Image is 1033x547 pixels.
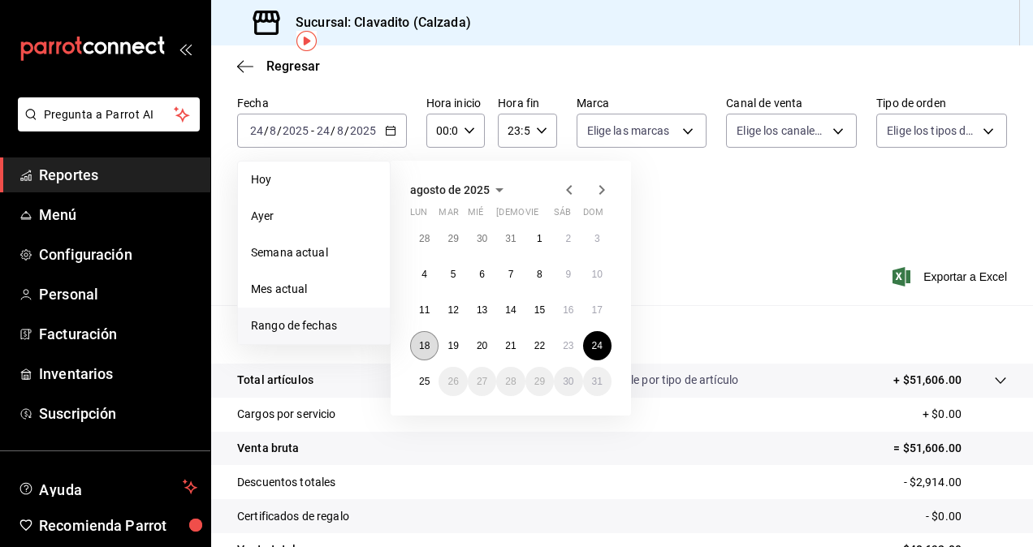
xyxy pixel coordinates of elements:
abbr: 15 de agosto de 2025 [534,304,545,316]
abbr: 29 de agosto de 2025 [534,376,545,387]
abbr: 18 de agosto de 2025 [419,340,430,351]
button: Pregunta a Parrot AI [18,97,200,131]
label: Tipo de orden [876,97,1007,109]
button: 10 de agosto de 2025 [583,260,612,289]
input: -- [316,124,331,137]
label: Canal de venta [726,97,857,109]
button: 20 de agosto de 2025 [468,331,496,360]
abbr: sábado [554,207,571,224]
abbr: domingo [583,207,603,224]
button: 1 de agosto de 2025 [525,224,554,253]
p: + $0.00 [923,406,1007,423]
span: / [277,124,282,137]
button: 12 de agosto de 2025 [439,295,467,325]
span: Semana actual [251,244,377,261]
span: / [344,124,349,137]
button: 2 de agosto de 2025 [554,224,582,253]
span: Pregunta a Parrot AI [44,106,175,123]
span: / [264,124,269,137]
abbr: 10 de agosto de 2025 [592,269,603,280]
abbr: 5 de agosto de 2025 [451,269,456,280]
button: 6 de agosto de 2025 [468,260,496,289]
label: Marca [577,97,707,109]
button: open_drawer_menu [179,42,192,55]
button: agosto de 2025 [410,180,509,200]
abbr: 28 de julio de 2025 [419,233,430,244]
abbr: 13 de agosto de 2025 [477,304,487,316]
button: 7 de agosto de 2025 [496,260,525,289]
span: Ayer [251,208,377,225]
button: 31 de julio de 2025 [496,224,525,253]
button: 5 de agosto de 2025 [439,260,467,289]
abbr: 11 de agosto de 2025 [419,304,430,316]
button: 15 de agosto de 2025 [525,295,554,325]
button: 19 de agosto de 2025 [439,331,467,360]
label: Fecha [237,97,407,109]
abbr: 14 de agosto de 2025 [505,304,516,316]
span: - [311,124,314,137]
button: 14 de agosto de 2025 [496,295,525,325]
abbr: viernes [525,207,538,224]
abbr: jueves [496,207,592,224]
input: -- [336,124,344,137]
span: Recomienda Parrot [39,515,197,536]
button: 24 de agosto de 2025 [583,331,612,360]
button: 30 de julio de 2025 [468,224,496,253]
abbr: 22 de agosto de 2025 [534,340,545,351]
button: 31 de agosto de 2025 [583,367,612,396]
span: agosto de 2025 [410,183,490,196]
button: 9 de agosto de 2025 [554,260,582,289]
span: Elige los canales de venta [737,123,827,139]
span: Regresar [266,58,320,74]
span: Suscripción [39,403,197,424]
abbr: 25 de agosto de 2025 [419,376,430,387]
label: Hora fin [498,97,556,109]
button: 23 de agosto de 2025 [554,331,582,360]
abbr: 30 de julio de 2025 [477,233,487,244]
span: Facturación [39,323,197,345]
button: 4 de agosto de 2025 [410,260,439,289]
button: 11 de agosto de 2025 [410,295,439,325]
span: Configuración [39,243,197,265]
img: Tooltip marker [296,31,317,51]
p: Total artículos [237,372,313,389]
span: / [331,124,335,137]
input: ---- [349,124,377,137]
abbr: 31 de agosto de 2025 [592,376,603,387]
span: Rango de fechas [251,317,377,334]
abbr: 2 de agosto de 2025 [565,233,571,244]
button: 25 de agosto de 2025 [410,367,439,396]
span: Mes actual [251,281,377,298]
p: = $51,606.00 [893,440,1007,457]
abbr: 29 de julio de 2025 [447,233,458,244]
abbr: 28 de agosto de 2025 [505,376,516,387]
p: Cargos por servicio [237,406,336,423]
abbr: 20 de agosto de 2025 [477,340,487,351]
button: 22 de agosto de 2025 [525,331,554,360]
label: Hora inicio [426,97,485,109]
abbr: 9 de agosto de 2025 [565,269,571,280]
abbr: 19 de agosto de 2025 [447,340,458,351]
abbr: 16 de agosto de 2025 [563,304,573,316]
button: 18 de agosto de 2025 [410,331,439,360]
abbr: martes [439,207,458,224]
abbr: 12 de agosto de 2025 [447,304,458,316]
abbr: 30 de agosto de 2025 [563,376,573,387]
span: Menú [39,204,197,226]
p: Descuentos totales [237,474,335,491]
p: + $51,606.00 [893,372,962,389]
button: 28 de julio de 2025 [410,224,439,253]
span: Hoy [251,171,377,188]
abbr: 4 de agosto de 2025 [421,269,427,280]
p: Certificados de regalo [237,508,349,525]
button: 28 de agosto de 2025 [496,367,525,396]
abbr: 23 de agosto de 2025 [563,340,573,351]
abbr: 1 de agosto de 2025 [537,233,542,244]
input: ---- [282,124,309,137]
input: -- [269,124,277,137]
button: 26 de agosto de 2025 [439,367,467,396]
button: Exportar a Excel [896,267,1007,286]
button: 8 de agosto de 2025 [525,260,554,289]
button: 13 de agosto de 2025 [468,295,496,325]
